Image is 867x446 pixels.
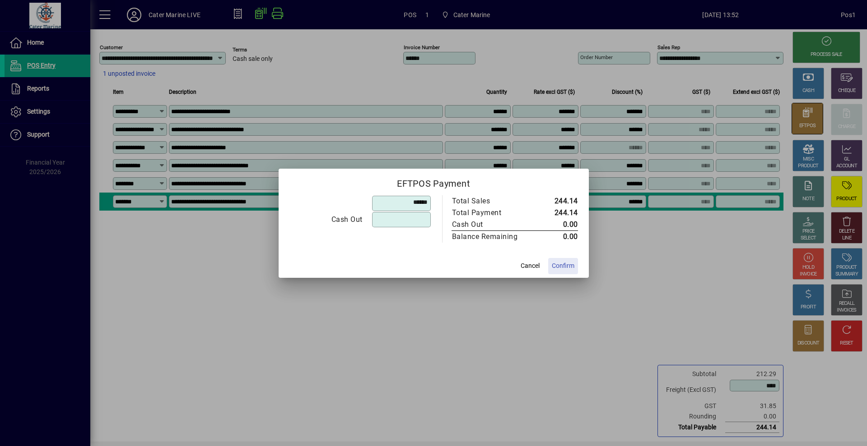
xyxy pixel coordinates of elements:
[521,261,540,271] span: Cancel
[279,169,589,195] h2: EFTPOS Payment
[537,219,578,231] td: 0.00
[548,258,578,274] button: Confirm
[552,261,574,271] span: Confirm
[290,214,363,225] div: Cash Out
[537,207,578,219] td: 244.14
[452,219,528,230] div: Cash Out
[452,195,537,207] td: Total Sales
[516,258,545,274] button: Cancel
[537,195,578,207] td: 244.14
[452,207,537,219] td: Total Payment
[452,231,528,242] div: Balance Remaining
[537,230,578,243] td: 0.00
